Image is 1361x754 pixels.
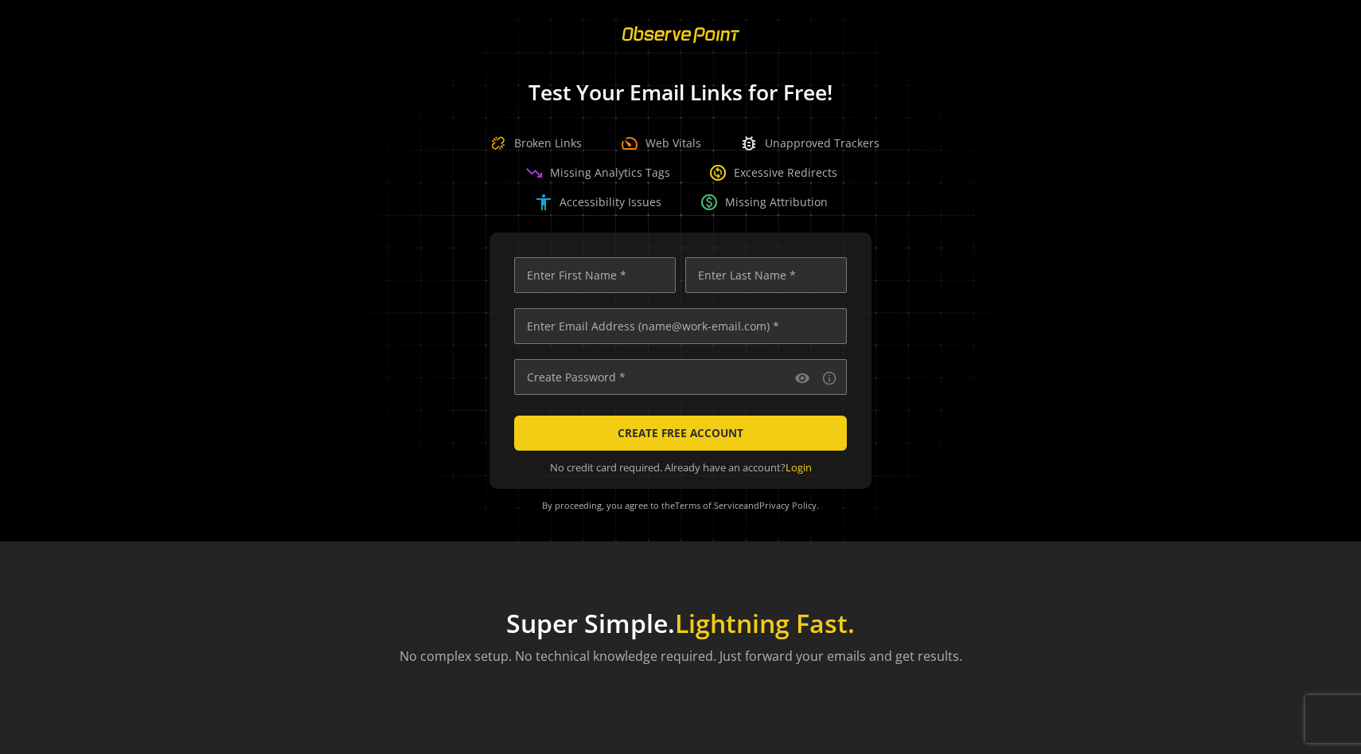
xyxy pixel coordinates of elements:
[620,134,701,153] div: Web Vitals
[739,134,758,153] span: bug_report
[514,359,847,395] input: Create Password *
[330,81,1031,104] h1: Test Your Email Links for Free!
[759,499,817,511] a: Privacy Policy
[786,460,812,475] a: Login
[794,370,810,386] mat-icon: visibility
[400,647,962,666] p: No complex setup. No technical knowledge required. Just forward your emails and get results.
[525,163,544,182] span: trending_down
[482,127,582,159] div: Broken Links
[675,499,743,511] a: Terms of Service
[708,163,727,182] span: change_circle
[618,419,743,447] span: CREATE FREE ACCOUNT
[514,257,676,293] input: Enter First Name *
[612,37,750,52] a: ObservePoint Homepage
[514,460,847,475] div: No credit card required. Already have an account?
[400,608,962,639] h1: Super Simple.
[509,489,852,522] div: By proceeding, you agree to the and .
[675,606,855,640] span: Lightning Fast.
[525,163,670,182] div: Missing Analytics Tags
[482,127,514,159] img: Broken Link
[514,416,847,451] button: CREATE FREE ACCOUNT
[700,193,828,212] div: Missing Attribution
[821,370,837,386] mat-icon: info_outline
[739,134,879,153] div: Unapproved Trackers
[820,369,839,388] button: Password requirements
[700,193,719,212] span: paid
[534,193,661,212] div: Accessibility Issues
[685,257,847,293] input: Enter Last Name *
[514,308,847,344] input: Enter Email Address (name@work-email.com) *
[708,163,837,182] div: Excessive Redirects
[620,134,639,153] span: speed
[534,193,553,212] span: accessibility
